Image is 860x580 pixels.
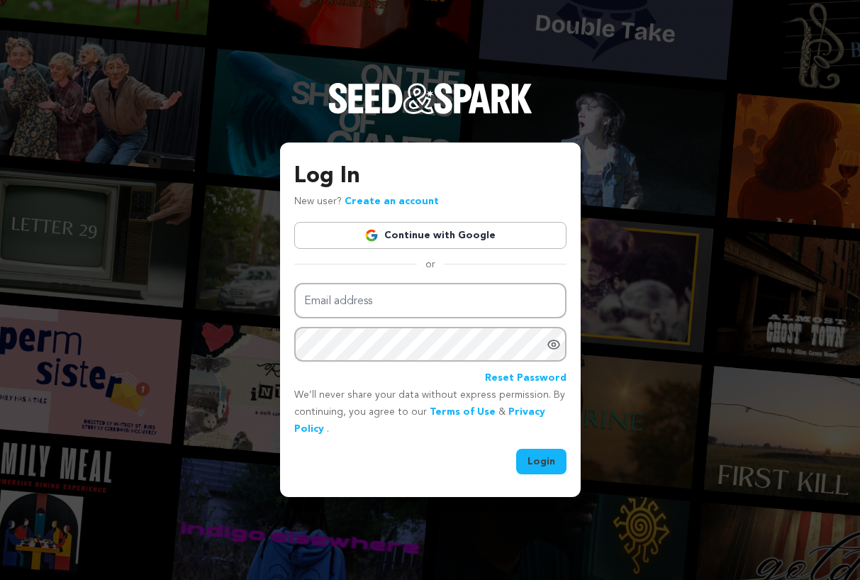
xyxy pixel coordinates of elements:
a: Terms of Use [430,407,496,417]
a: Seed&Spark Homepage [328,83,532,143]
a: Reset Password [485,370,566,387]
a: Privacy Policy [294,407,545,434]
input: Email address [294,283,566,319]
a: Show password as plain text. Warning: this will display your password on the screen. [547,338,561,352]
h3: Log In [294,160,566,194]
p: New user? [294,194,439,211]
img: Google logo [364,228,379,242]
span: or [417,257,444,272]
img: Seed&Spark Logo [328,83,532,114]
button: Login [516,449,566,474]
a: Create an account [345,196,439,206]
p: We’ll never share your data without express permission. By continuing, you agree to our & . [294,387,566,437]
a: Continue with Google [294,222,566,249]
